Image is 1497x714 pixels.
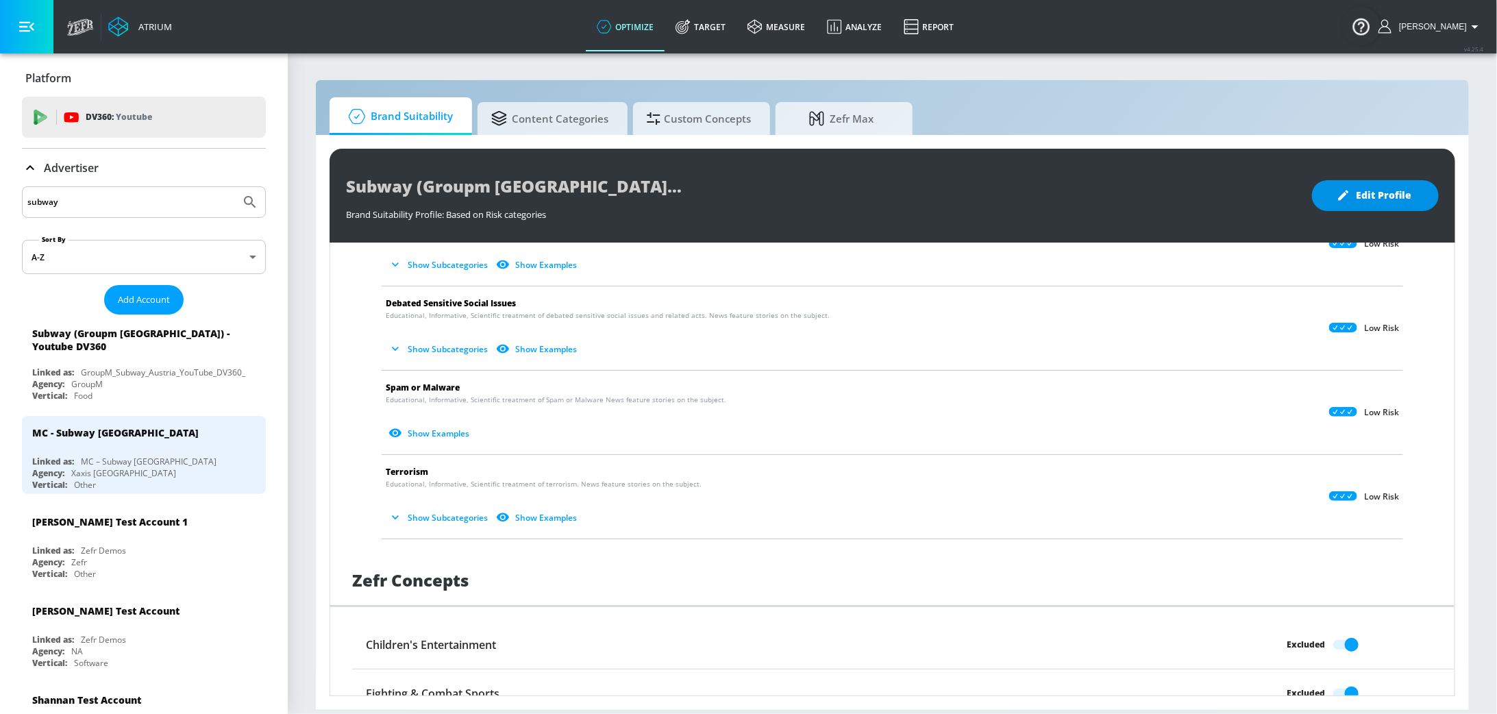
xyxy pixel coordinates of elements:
span: Brand Suitability [343,100,453,133]
button: Show Examples [493,254,582,276]
div: Software [74,657,108,669]
span: Edit Profile [1339,187,1411,204]
div: Atrium [133,21,172,33]
div: Other [74,568,96,580]
div: [PERSON_NAME] Test Account 1Linked as:Zefr DemosAgency:ZefrVertical:Other [22,505,266,583]
div: Brand Suitability Profile: Based on Risk categories [346,201,1298,221]
div: GroupM_Subway_Austria_YouTube_DV360_ [81,367,245,378]
div: MC – Subway [GEOGRAPHIC_DATA] [81,456,216,467]
button: Show Examples [493,506,582,529]
div: Advertiser [22,149,266,187]
p: DV360: [86,110,152,125]
div: Linked as: [32,545,74,556]
span: login as: stephanie.wolklin@zefr.com [1394,22,1467,32]
a: Report [893,2,965,51]
div: Vertical: [32,568,67,580]
p: Low Risk [1364,407,1399,418]
div: Linked as: [32,367,74,378]
div: MC - Subway [GEOGRAPHIC_DATA]Linked as:MC – Subway [GEOGRAPHIC_DATA]Agency:Xaxis [GEOGRAPHIC_DATA... [22,416,266,494]
button: Show Examples [493,338,582,360]
div: [PERSON_NAME] Test AccountLinked as:Zefr DemosAgency:NAVertical:Software [22,594,266,672]
div: NA [71,645,83,657]
button: Show Subcategories [386,254,493,276]
div: DV360: Youtube [22,97,266,138]
div: Vertical: [32,390,67,402]
div: Shannan Test Account [32,693,141,706]
div: Subway (Groupm [GEOGRAPHIC_DATA]) - Youtube DV360 [32,327,243,353]
button: Show Subcategories [386,506,493,529]
span: Educational, Informative, Scientific treatment of debated sensitive social issues and related act... [386,310,830,321]
input: Search by name [27,193,235,211]
span: Zefr Max [789,102,893,135]
a: Atrium [108,16,172,37]
div: Agency: [32,645,64,657]
div: Vertical: [32,479,67,491]
div: Subway (Groupm [GEOGRAPHIC_DATA]) - Youtube DV360Linked as:GroupM_Subway_Austria_YouTube_DV360_Ag... [22,320,266,405]
div: Linked as: [32,456,74,467]
a: Target [665,2,737,51]
p: Low Risk [1364,323,1399,334]
div: Linked as: [32,634,74,645]
div: [PERSON_NAME] Test Account 1 [32,515,188,528]
div: Agency: [32,378,64,390]
span: Debated Sensitive Social Issues [386,297,516,309]
button: Add Account [104,285,184,315]
h6: Children's Entertainment [366,637,496,652]
div: Zefr Demos [81,545,126,556]
div: GroupM [71,378,103,390]
button: Edit Profile [1312,180,1439,211]
div: Zefr Demos [81,634,126,645]
div: Agency: [32,467,64,479]
a: measure [737,2,816,51]
div: MC - Subway [GEOGRAPHIC_DATA] [32,426,199,439]
a: Analyze [816,2,893,51]
div: Food [74,390,92,402]
div: Other [74,479,96,491]
div: Agency: [32,556,64,568]
button: Show Examples [386,422,475,445]
span: Custom Concepts [647,102,751,135]
div: A-Z [22,240,266,274]
span: Educational, Informative, Scientific treatment of terrorism. News feature stories on the subject. [386,479,702,489]
span: Add Account [118,292,170,308]
p: Low Risk [1364,238,1399,249]
div: Vertical: [32,657,67,669]
button: Open Resource Center [1342,7,1381,45]
button: Submit Search [235,187,265,217]
div: Platform [22,59,266,97]
a: optimize [586,2,665,51]
p: Advertiser [44,160,99,175]
p: Low Risk [1364,491,1399,502]
div: Zefr [71,556,87,568]
div: [PERSON_NAME] Test Account [32,604,180,617]
span: Terrorism [386,466,428,478]
div: Xaxis [GEOGRAPHIC_DATA] [71,467,176,479]
label: Sort By [39,235,69,244]
span: v 4.25.4 [1464,45,1483,53]
span: Educational, Informative, Scientific treatment of Spam or Malware News feature stories on the sub... [386,395,726,405]
span: Content Categories [491,102,608,135]
h6: Fighting & Combat Sports [366,686,499,701]
p: Platform [25,71,71,86]
h1: Zefr Concepts [352,569,469,591]
button: Show Subcategories [386,338,493,360]
span: Spam or Malware [386,382,460,393]
button: [PERSON_NAME] [1378,19,1483,35]
p: Youtube [116,110,152,124]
